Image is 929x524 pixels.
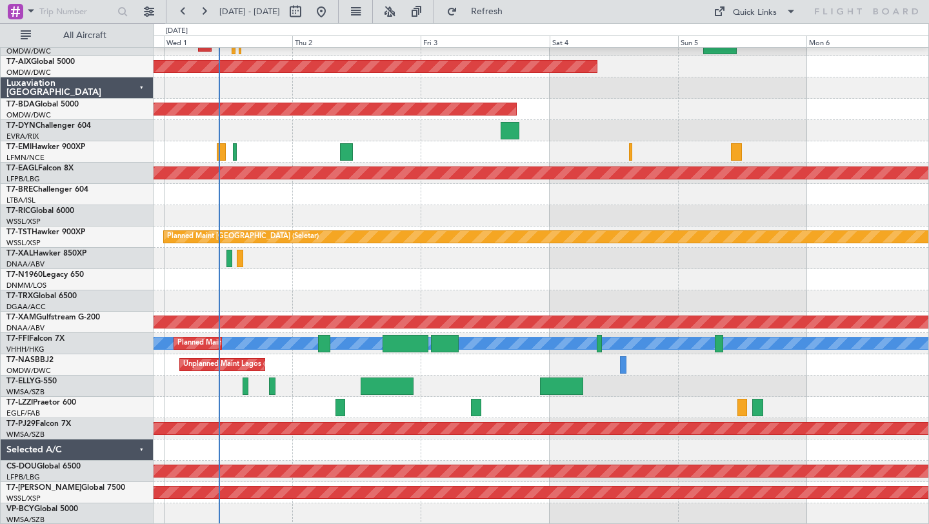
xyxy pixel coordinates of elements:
[6,132,39,141] a: EVRA/RIX
[460,7,514,16] span: Refresh
[6,250,33,257] span: T7-XAL
[167,227,319,247] div: Planned Maint [GEOGRAPHIC_DATA] (Seletar)
[6,58,75,66] a: T7-AIXGlobal 5000
[6,378,35,385] span: T7-ELLY
[6,186,88,194] a: T7-BREChallenger 604
[164,35,292,47] div: Wed 1
[6,143,32,151] span: T7-EMI
[733,6,777,19] div: Quick Links
[6,259,45,269] a: DNAA/ABV
[6,505,34,513] span: VP-BCY
[6,122,35,130] span: T7-DYN
[34,31,136,40] span: All Aircraft
[6,430,45,439] a: WMSA/SZB
[6,196,35,205] a: LTBA/ISL
[6,110,51,120] a: OMDW/DWC
[6,228,32,236] span: T7-TST
[6,345,45,354] a: VHHH/HKG
[6,472,40,482] a: LFPB/LBG
[6,292,33,300] span: T7-TRX
[6,186,33,194] span: T7-BRE
[6,250,86,257] a: T7-XALHawker 850XP
[6,323,45,333] a: DNAA/ABV
[6,420,35,428] span: T7-PJ29
[6,356,35,364] span: T7-NAS
[6,505,78,513] a: VP-BCYGlobal 5000
[6,356,54,364] a: T7-NASBBJ2
[6,207,30,215] span: T7-RIC
[292,35,421,47] div: Thu 2
[707,1,803,22] button: Quick Links
[6,463,37,470] span: CS-DOU
[6,101,79,108] a: T7-BDAGlobal 5000
[6,399,76,407] a: T7-LZZIPraetor 600
[6,153,45,163] a: LFMN/NCE
[441,1,518,22] button: Refresh
[6,101,35,108] span: T7-BDA
[678,35,806,47] div: Sun 5
[6,281,46,290] a: DNMM/LOS
[183,355,400,374] div: Unplanned Maint Lagos ([GEOGRAPHIC_DATA][PERSON_NAME])
[6,292,77,300] a: T7-TRXGlobal 6500
[6,494,41,503] a: WSSL/XSP
[6,366,51,376] a: OMDW/DWC
[6,165,74,172] a: T7-EAGLFalcon 8X
[6,271,84,279] a: T7-N1960Legacy 650
[6,463,81,470] a: CS-DOUGlobal 6500
[6,335,29,343] span: T7-FFI
[6,174,40,184] a: LFPB/LBG
[6,420,71,428] a: T7-PJ29Falcon 7X
[6,143,85,151] a: T7-EMIHawker 900XP
[6,68,51,77] a: OMDW/DWC
[6,399,33,407] span: T7-LZZI
[6,484,81,492] span: T7-[PERSON_NAME]
[6,378,57,385] a: T7-ELLYG-550
[6,58,31,66] span: T7-AIX
[6,238,41,248] a: WSSL/XSP
[6,46,51,56] a: OMDW/DWC
[39,2,114,21] input: Trip Number
[6,314,36,321] span: T7-XAM
[6,228,85,236] a: T7-TSTHawker 900XP
[421,35,549,47] div: Fri 3
[6,271,43,279] span: T7-N1960
[6,484,125,492] a: T7-[PERSON_NAME]Global 7500
[6,387,45,397] a: WMSA/SZB
[14,25,140,46] button: All Aircraft
[177,334,381,353] div: Planned Maint [GEOGRAPHIC_DATA] ([GEOGRAPHIC_DATA])
[6,408,40,418] a: EGLF/FAB
[550,35,678,47] div: Sat 4
[6,165,38,172] span: T7-EAGL
[219,6,280,17] span: [DATE] - [DATE]
[6,122,91,130] a: T7-DYNChallenger 604
[6,302,46,312] a: DGAA/ACC
[6,335,65,343] a: T7-FFIFalcon 7X
[6,314,100,321] a: T7-XAMGulfstream G-200
[166,26,188,37] div: [DATE]
[6,207,74,215] a: T7-RICGlobal 6000
[6,217,41,227] a: WSSL/XSP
